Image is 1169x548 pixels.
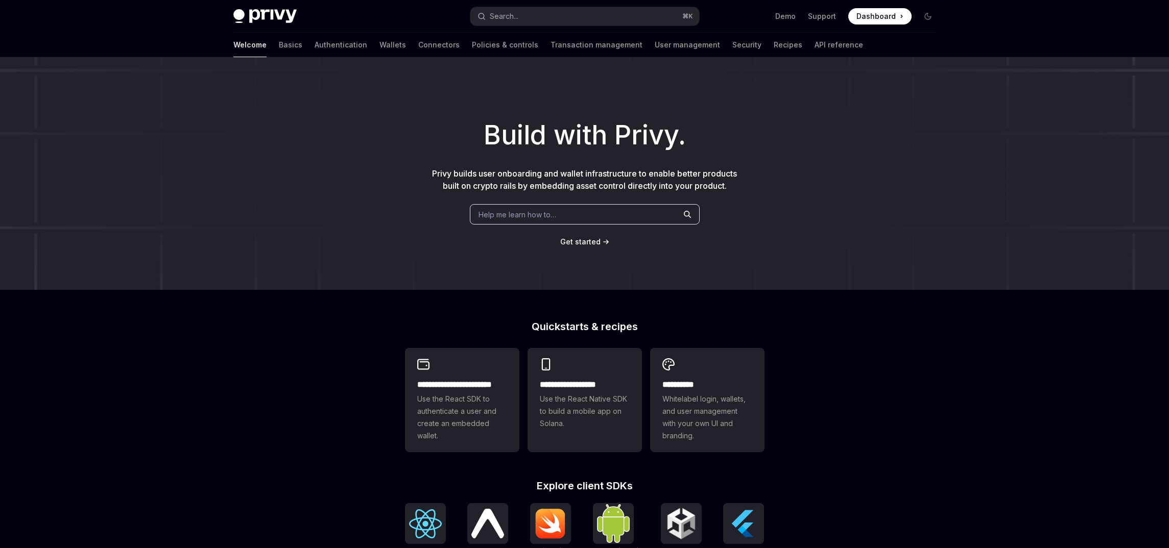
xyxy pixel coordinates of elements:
[379,33,406,57] a: Wallets
[472,33,538,57] a: Policies & controls
[233,33,267,57] a: Welcome
[417,393,507,442] span: Use the React SDK to authenticate a user and create an embedded wallet.
[662,393,752,442] span: Whitelabel login, wallets, and user management with your own UI and branding.
[432,168,737,191] span: Privy builds user onboarding and wallet infrastructure to enable better products built on crypto ...
[848,8,912,24] a: Dashboard
[409,509,442,538] img: React
[597,504,630,542] img: Android (Kotlin)
[315,33,367,57] a: Authentication
[655,33,720,57] a: User management
[815,33,863,57] a: API reference
[560,237,601,247] a: Get started
[16,115,1153,155] h1: Build with Privy.
[650,348,765,452] a: **** *****Whitelabel login, wallets, and user management with your own UI and branding.
[470,7,699,26] button: Search...⌘K
[490,10,518,22] div: Search...
[808,11,836,21] a: Support
[775,11,796,21] a: Demo
[405,481,765,491] h2: Explore client SDKs
[551,33,642,57] a: Transaction management
[418,33,460,57] a: Connectors
[528,348,642,452] a: **** **** **** ***Use the React Native SDK to build a mobile app on Solana.
[920,8,936,24] button: Toggle dark mode
[405,321,765,332] h2: Quickstarts & recipes
[471,509,504,538] img: React Native
[279,33,302,57] a: Basics
[732,33,761,57] a: Security
[233,9,297,23] img: dark logo
[479,209,556,220] span: Help me learn how to…
[560,237,601,246] span: Get started
[774,33,802,57] a: Recipes
[727,507,760,540] img: Flutter
[856,11,896,21] span: Dashboard
[534,508,567,539] img: iOS (Swift)
[665,507,698,540] img: Unity
[540,393,630,430] span: Use the React Native SDK to build a mobile app on Solana.
[682,12,693,20] span: ⌘ K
